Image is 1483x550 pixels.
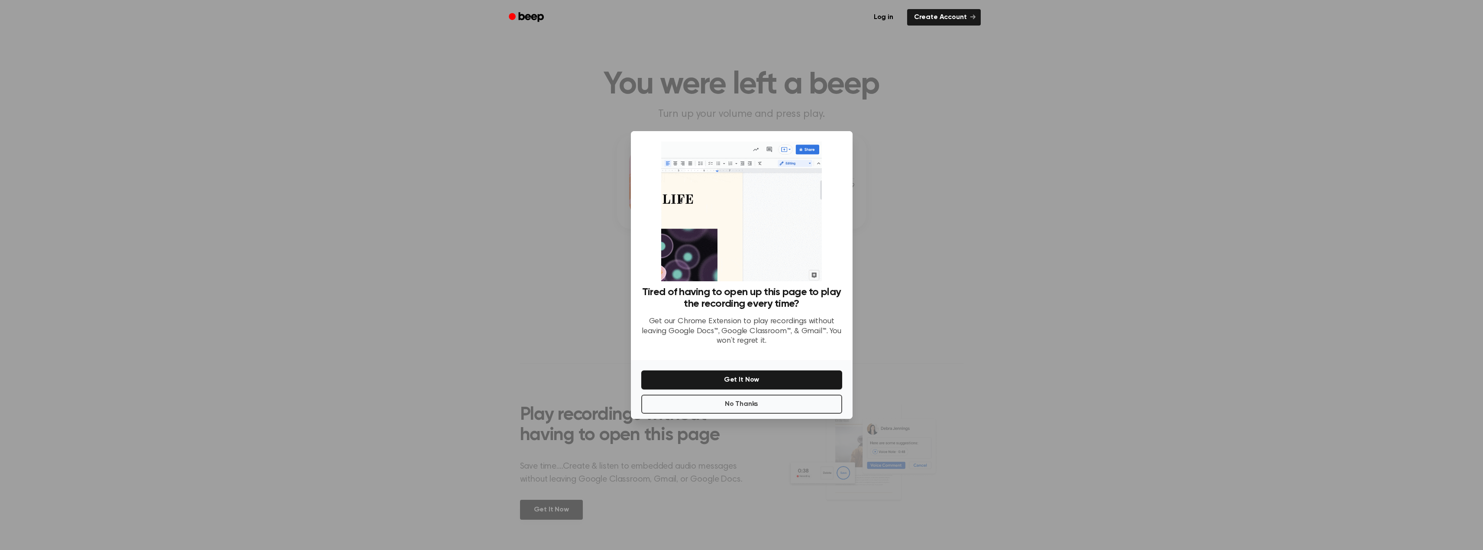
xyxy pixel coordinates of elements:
p: Get our Chrome Extension to play recordings without leaving Google Docs™, Google Classroom™, & Gm... [641,317,842,346]
button: No Thanks [641,395,842,414]
img: Beep extension in action [661,142,822,281]
a: Log in [865,7,902,27]
h3: Tired of having to open up this page to play the recording every time? [641,286,842,310]
a: Beep [503,9,552,26]
a: Create Account [907,9,981,26]
button: Get It Now [641,370,842,389]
